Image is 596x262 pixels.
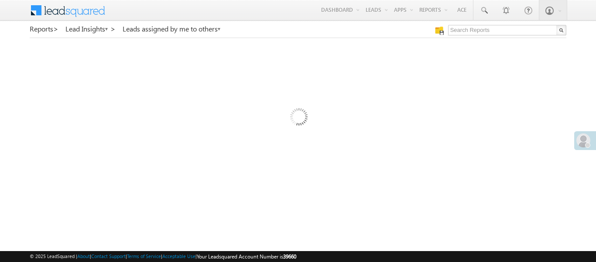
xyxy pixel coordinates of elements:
a: Terms of Service [127,253,161,259]
span: Your Leadsquared Account Number is [197,253,296,260]
span: © 2025 LeadSquared | | | | | [30,252,296,261]
a: About [77,253,90,259]
img: Manage all your saved reports! [435,26,444,35]
a: Lead Insights > [65,25,116,33]
span: > [53,24,58,34]
a: Leads assigned by me to others [123,25,221,33]
a: Acceptable Use [162,253,195,259]
span: > [110,24,116,34]
a: Reports> [30,25,58,33]
span: 39660 [283,253,296,260]
img: Loading... [253,73,343,164]
input: Search Reports [448,25,566,35]
a: Contact Support [91,253,126,259]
